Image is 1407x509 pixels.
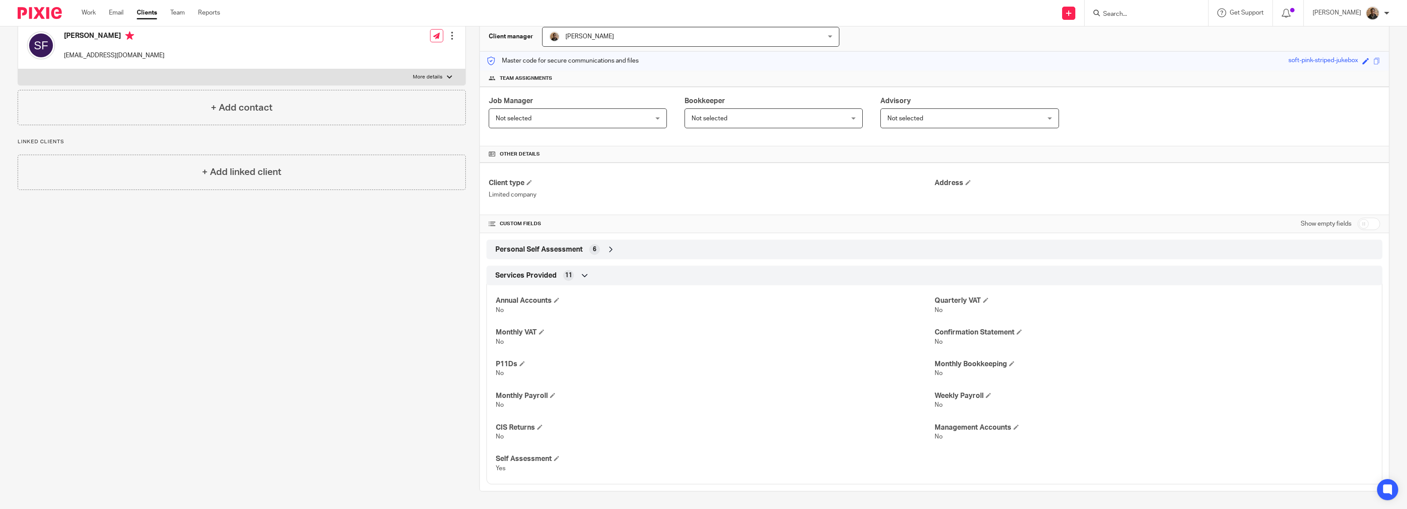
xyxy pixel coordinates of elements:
h4: Weekly Payroll [935,391,1373,401]
p: Linked clients [18,138,466,145]
span: Team assignments [500,75,552,82]
a: Email [109,8,123,17]
h4: Monthly VAT [496,328,934,337]
span: No [496,339,504,345]
h4: Confirmation Statement [935,328,1373,337]
span: [PERSON_NAME] [565,33,614,40]
span: Get Support [1230,10,1264,16]
span: No [935,402,943,408]
span: Personal Self Assessment [495,245,583,254]
span: No [496,402,504,408]
i: Primary [125,31,134,40]
span: No [496,434,504,440]
img: WhatsApp%20Image%202025-04-23%20.jpg [549,31,560,42]
h4: Address [935,178,1380,188]
span: No [496,370,504,376]
span: Job Manager [489,97,533,104]
p: [EMAIL_ADDRESS][DOMAIN_NAME] [64,51,165,60]
a: Work [82,8,96,17]
span: 6 [593,245,596,254]
img: svg%3E [27,31,55,59]
h4: + Add linked client [202,165,281,179]
img: WhatsApp%20Image%202025-04-23%20.jpg [1366,6,1380,20]
a: Reports [198,8,220,17]
span: No [935,434,943,440]
h4: + Add contact [211,101,273,115]
p: Master code for secure communications and files [486,56,639,65]
span: No [496,307,504,313]
span: Advisory [880,97,911,104]
h4: Monthly Payroll [496,391,934,401]
h4: Client type [489,178,934,188]
h4: CUSTOM FIELDS [489,220,934,227]
p: More details [413,74,442,81]
h4: CIS Returns [496,423,934,432]
h4: Monthly Bookkeeping [935,360,1373,369]
h4: Self Assessment [496,454,934,464]
p: Limited company [489,190,934,199]
h4: Annual Accounts [496,296,934,305]
input: Search [1102,11,1182,19]
img: Pixie [18,7,62,19]
span: 11 [565,271,572,280]
h4: Management Accounts [935,423,1373,432]
label: Show empty fields [1301,219,1351,228]
span: Bookkeeper [685,97,725,104]
a: Clients [137,8,157,17]
span: No [935,307,943,313]
span: Not selected [496,115,531,122]
h3: Client manager [489,32,533,41]
span: Yes [496,465,505,472]
span: Services Provided [495,271,557,280]
span: Not selected [692,115,727,122]
h4: P11Ds [496,360,934,369]
span: No [935,339,943,345]
span: Other details [500,151,540,158]
p: [PERSON_NAME] [1313,8,1361,17]
span: Not selected [887,115,923,122]
h4: [PERSON_NAME] [64,31,165,42]
h4: Quarterly VAT [935,296,1373,305]
span: No [935,370,943,376]
a: Team [170,8,185,17]
div: soft-pink-striped-jukebox [1288,56,1358,66]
